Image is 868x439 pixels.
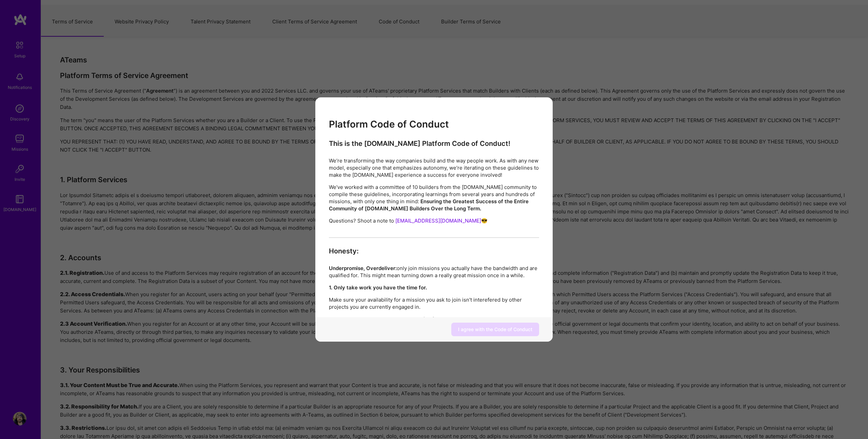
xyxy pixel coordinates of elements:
h4: Honesty: [329,247,539,255]
p: We’ve worked with a committee of 10 builders from the [DOMAIN_NAME] community to compile these gu... [329,184,539,212]
strong: Ensuring the Greatest Success of the Entire Community of [DOMAIN_NAME] Builders Over the Long Term. [329,198,529,212]
strong: Underpromise, Overdeliver: [329,265,397,271]
h4: This is the [DOMAIN_NAME] Platform Code of Conduct! [329,139,539,148]
p: We’re transforming the way companies build and the way people work. As with any new model, especi... [329,157,539,178]
p: only join missions you actually have the bandwidth and are qualified for. This might mean turning... [329,265,539,279]
h2: Platform Code of Conduct [329,119,539,130]
p: Questions? Shoot a note to 😎 [329,217,539,224]
strong: 1. Only take work you have the time for. [329,284,427,291]
a: [EMAIL_ADDRESS][DOMAIN_NAME] [395,217,481,224]
div: modal [315,97,553,342]
p: Make sure your availability for a mission you ask to join isn’t interefered by other projects you... [329,296,539,310]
